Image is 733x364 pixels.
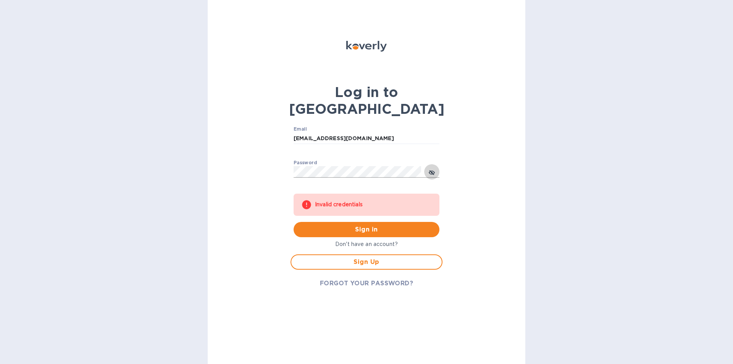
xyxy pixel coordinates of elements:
button: Sign Up [291,254,442,270]
b: Log in to [GEOGRAPHIC_DATA] [289,84,444,117]
span: Sign in [300,225,433,234]
button: Sign in [294,222,439,237]
span: FORGOT YOUR PASSWORD? [320,279,413,288]
p: Don't have an account? [291,240,442,248]
button: toggle password visibility [424,164,439,180]
div: Invalid credentials [315,198,432,212]
label: Email [294,127,307,132]
button: FORGOT YOUR PASSWORD? [314,276,420,291]
label: Password [294,161,317,165]
img: Koverly [346,41,387,52]
span: Sign Up [297,257,436,267]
